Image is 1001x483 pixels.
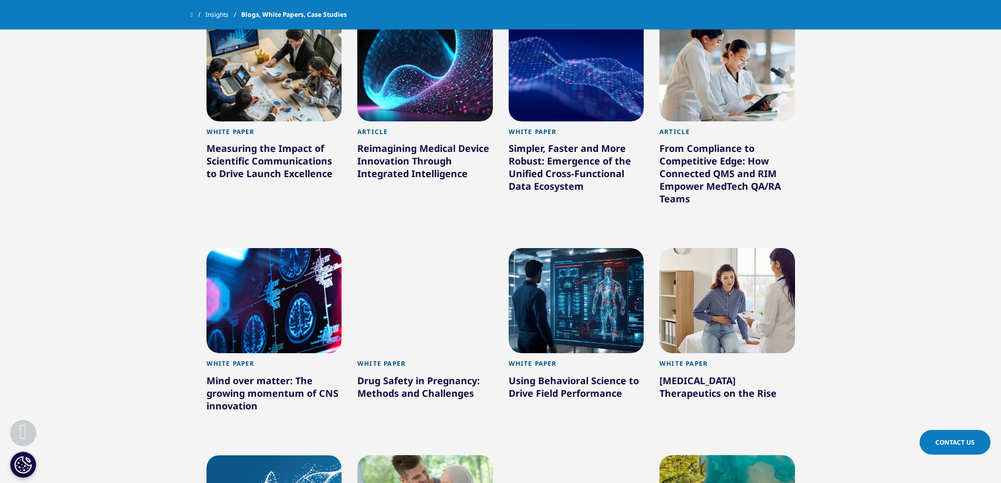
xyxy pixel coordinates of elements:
a: White Paper [MEDICAL_DATA] Therapeutics on the Rise [659,353,795,426]
div: [MEDICAL_DATA] Therapeutics on the Rise [659,374,795,404]
a: White Paper Measuring the Impact of Scientific Communications to Drive Launch Excellence [207,121,342,207]
a: Article Reimagining Medical Device Innovation Through Integrated Intelligence [357,121,493,207]
div: White Paper [207,128,342,142]
div: Simpler, Faster and More Robust: Emergence of the Unified Cross-Functional Data Ecosystem [509,142,644,197]
div: Measuring the Impact of Scientific Communications to Drive Launch Excellence [207,142,342,184]
span: Blogs, White Papers, Case Studies [241,5,347,24]
div: White Paper [207,359,342,374]
a: White Paper Simpler, Faster and More Robust: Emergence of the Unified Cross-Functional Data Ecosy... [509,121,644,220]
div: Reimagining Medical Device Innovation Through Integrated Intelligence [357,142,493,184]
div: Drug Safety in Pregnancy: Methods and Challenges [357,374,493,404]
span: Contact Us [935,438,975,447]
a: Article From Compliance to Competitive Edge: How Connected QMS and RIM Empower MedTech QA/RA Teams [659,121,795,232]
a: White Paper Using Behavioral Science to Drive Field Performance [509,353,644,426]
div: Using Behavioral Science to Drive Field Performance [509,374,644,404]
div: White Paper [509,359,644,374]
a: Insights [205,5,241,24]
div: Article [357,128,493,142]
div: From Compliance to Competitive Edge: How Connected QMS and RIM Empower MedTech QA/RA Teams [659,142,795,209]
button: Cookies Settings [10,451,36,478]
a: Contact Us [920,430,990,455]
a: White Paper Mind over matter: The growing momentum of CNS innovation [207,353,342,439]
div: White Paper [509,128,644,142]
div: Article [659,128,795,142]
div: Mind over matter: The growing momentum of CNS innovation [207,374,342,416]
div: White Paper [357,359,493,374]
div: White Paper [659,359,795,374]
a: White Paper Drug Safety in Pregnancy: Methods and Challenges [357,353,493,426]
